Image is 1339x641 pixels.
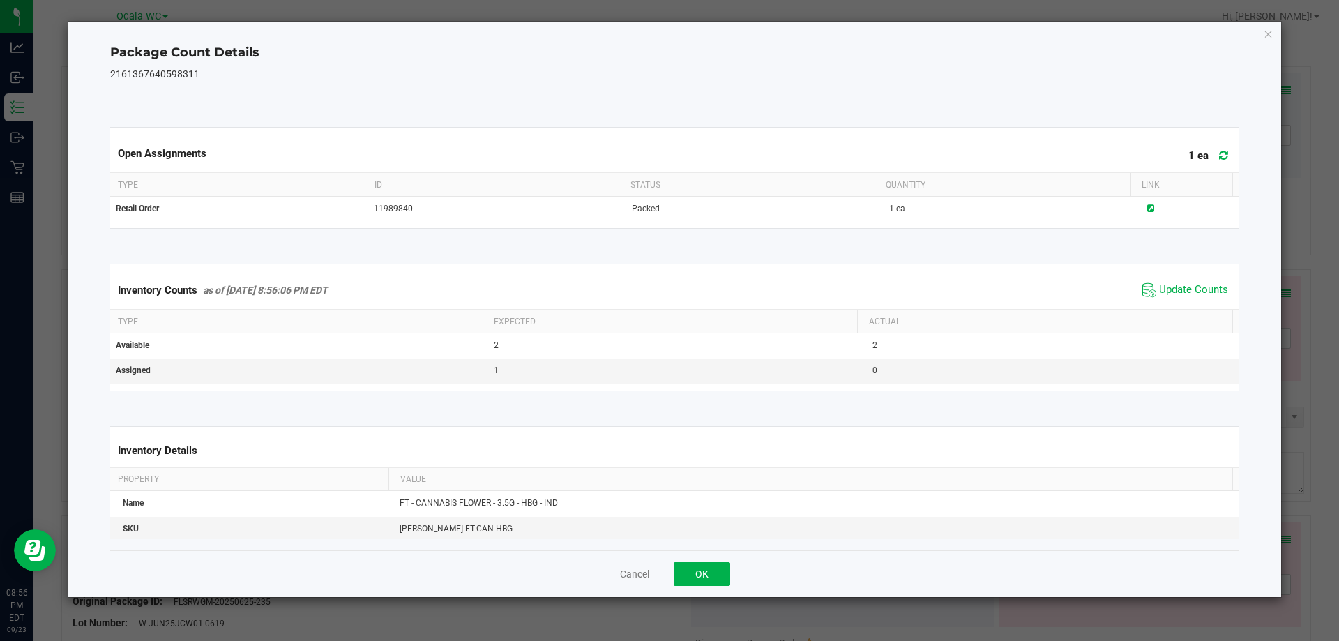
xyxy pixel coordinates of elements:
[674,562,730,586] button: OK
[494,317,536,326] span: Expected
[118,474,159,484] span: Property
[1142,180,1160,190] span: Link
[1197,149,1209,162] span: ea
[872,365,877,375] span: 0
[110,69,1240,80] h5: 2161367640598311
[118,180,138,190] span: Type
[123,498,144,508] span: Name
[116,204,159,213] span: Retail Order
[118,317,138,326] span: Type
[494,340,499,350] span: 2
[14,529,56,571] iframe: Resource center
[889,204,894,213] span: 1
[400,524,513,534] span: [PERSON_NAME]-FT-CAN-HBG
[375,180,382,190] span: ID
[203,285,328,296] span: as of [DATE] 8:56:06 PM EDT
[620,567,649,581] button: Cancel
[886,180,925,190] span: Quantity
[630,180,660,190] span: Status
[374,204,413,213] span: 11989840
[896,204,905,213] span: ea
[400,498,558,508] span: FT - CANNABIS FLOWER - 3.5G - HBG - IND
[400,474,426,484] span: Value
[494,365,499,375] span: 1
[869,317,900,326] span: Actual
[118,444,197,457] span: Inventory Details
[123,524,139,534] span: SKU
[110,44,1240,62] h4: Package Count Details
[632,204,660,213] span: Packed
[1264,25,1273,42] button: Close
[116,365,151,375] span: Assigned
[1188,149,1195,162] span: 1
[116,340,149,350] span: Available
[872,340,877,350] span: 2
[118,284,197,296] span: Inventory Counts
[118,147,206,160] span: Open Assignments
[1159,283,1228,297] span: Update Counts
